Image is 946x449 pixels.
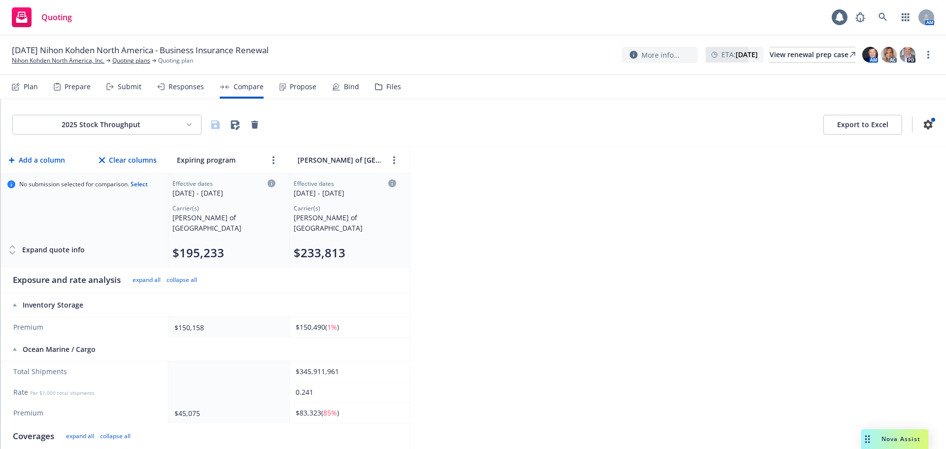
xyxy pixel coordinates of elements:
button: collapse all [167,276,197,284]
strong: [DATE] [736,50,758,59]
a: Quoting plans [112,56,150,65]
div: Carrier(s) [172,204,275,212]
div: [DATE] - [DATE] [294,188,396,198]
div: Drag to move [861,429,874,449]
a: Nihon Kohden North America, Inc. [12,56,104,65]
div: Total premium (click to edit billing info) [172,245,275,261]
div: Ocean Marine / Cargo [13,345,159,354]
span: 1% [327,322,337,332]
a: View renewal prep case [770,47,855,63]
div: $150,158 [174,322,279,333]
div: View renewal prep case [770,47,855,62]
div: Propose [290,83,316,91]
a: Report a Bug [850,7,870,27]
div: Responses [169,83,204,91]
button: $195,233 [172,245,224,261]
span: ETA : [721,49,758,60]
img: photo [862,47,878,63]
img: photo [881,47,897,63]
button: More info... [622,47,698,63]
span: Premium [13,322,158,332]
button: Expand quote info [7,240,85,260]
div: $45,075 [174,408,279,418]
a: more [922,49,934,61]
span: More info... [642,50,679,60]
div: [DATE] - [DATE] [172,188,275,198]
div: Bind [344,83,359,91]
input: Expiring program [174,153,264,167]
div: Carrier(s) [294,204,396,212]
span: [DATE] Nihon Kohden North America - Business Insurance Renewal [12,44,269,56]
div: Files [386,83,401,91]
div: 2025 Stock Throughput [21,120,181,130]
span: Total Shipments [13,367,158,377]
span: Rate [13,387,158,397]
span: 85% [323,408,337,417]
span: Quoting plan [158,56,193,65]
div: Plan [24,83,38,91]
button: Nova Assist [861,429,928,449]
button: expand all [66,432,94,440]
a: Quoting [8,3,76,31]
button: Export to Excel [823,115,902,135]
span: Per $1,000 total shipments [30,389,95,396]
span: No submission selected for comparison. [19,180,148,188]
img: photo [900,47,915,63]
div: [PERSON_NAME] of [GEOGRAPHIC_DATA] [294,212,396,233]
div: 0.241 [296,387,400,397]
div: [PERSON_NAME] of [GEOGRAPHIC_DATA] [172,212,275,233]
button: 2025 Stock Throughput [12,115,202,135]
div: Inventory Storage [13,300,159,310]
input: Lloyd's of London [295,153,384,167]
div: Submit [118,83,141,91]
button: collapse all [100,432,131,440]
span: Nova Assist [881,435,920,443]
span: Quoting [41,13,72,21]
div: Click to edit column carrier quote details [294,179,396,198]
div: Coverages [13,430,54,442]
span: $83,323 ( ) [296,408,339,417]
div: $345,911,961 [296,366,400,377]
div: Compare [234,83,264,91]
button: expand all [133,276,161,284]
button: Clear columns [97,150,159,170]
button: Add a column [7,150,67,170]
a: more [388,154,400,166]
a: Search [873,7,893,27]
span: $150,490 ( ) [296,322,339,332]
a: Switch app [896,7,915,27]
div: Prepare [65,83,91,91]
div: Effective dates [294,179,396,188]
button: $233,813 [294,245,345,261]
a: more [268,154,279,166]
div: Total premium (click to edit billing info) [294,245,396,261]
span: Premium [13,408,158,418]
div: Exposure and rate analysis [13,274,121,286]
div: Effective dates [172,179,275,188]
